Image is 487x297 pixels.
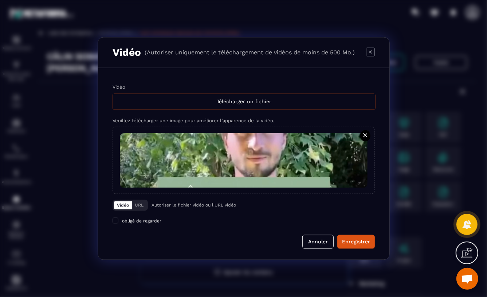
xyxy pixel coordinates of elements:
[114,201,132,209] button: Vidéo
[342,238,370,246] div: Enregistrer
[113,47,141,59] h3: Vidéo
[337,235,375,249] button: Enregistrer
[113,85,125,90] label: Vidéo
[302,235,334,249] button: Annuler
[145,49,355,56] p: (Autoriser uniquement le téléchargement de vidéos de moins de 500 Mo.)
[456,268,478,290] div: Ouvrir le chat
[132,201,146,209] button: URL
[122,219,161,224] span: obligé de regarder
[113,118,274,124] label: Veuillez télécharger une image pour améliorer l’apparence de la vidéo.
[152,203,236,208] p: Autoriser le fichier vidéo ou l'URL vidéo
[113,94,376,110] div: Télécharger un fichier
